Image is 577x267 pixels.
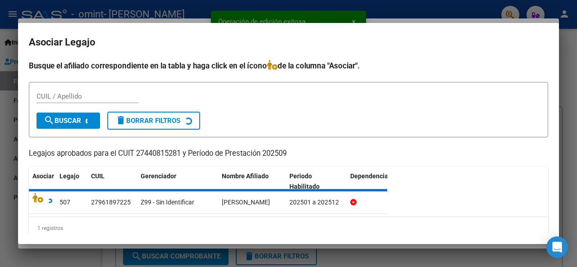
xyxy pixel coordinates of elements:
mat-icon: search [44,115,55,126]
span: Legajo [60,172,79,180]
span: Asociar [32,172,54,180]
datatable-header-cell: Asociar [29,167,56,196]
datatable-header-cell: Legajo [56,167,87,196]
span: 507 [60,199,70,206]
span: Nombre Afiliado [222,172,269,180]
div: Open Intercom Messenger [546,236,568,258]
p: Legajos aprobados para el CUIT 27440815281 y Período de Prestación 202509 [29,148,548,159]
div: 1 registros [29,217,548,240]
button: Buscar [37,113,100,129]
datatable-header-cell: Dependencia [347,167,414,196]
datatable-header-cell: Nombre Afiliado [218,167,286,196]
span: CUIL [91,172,105,180]
span: Borrar Filtros [115,117,180,125]
span: Gerenciador [141,172,176,180]
span: RUEDA ROMERO RUDER GAEL [222,199,270,206]
mat-icon: delete [115,115,126,126]
h2: Asociar Legajo [29,34,548,51]
span: Buscar [44,117,81,125]
button: Borrar Filtros [107,112,200,130]
datatable-header-cell: Periodo Habilitado [286,167,347,196]
span: Dependencia [350,172,388,180]
div: 27961897225 [91,197,131,208]
h4: Busque el afiliado correspondiente en la tabla y haga click en el ícono de la columna "Asociar". [29,60,548,72]
datatable-header-cell: CUIL [87,167,137,196]
span: Periodo Habilitado [289,172,320,190]
div: 202501 a 202512 [289,197,343,208]
span: Z99 - Sin Identificar [141,199,194,206]
datatable-header-cell: Gerenciador [137,167,218,196]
